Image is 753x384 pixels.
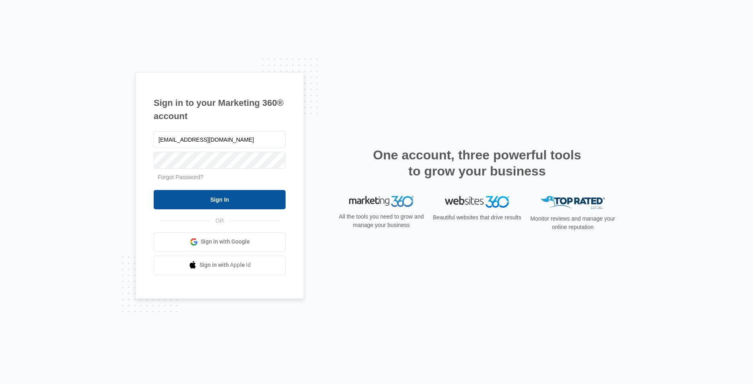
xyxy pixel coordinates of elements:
span: OR [210,217,230,225]
span: Sign in with Google [201,237,250,246]
p: Monitor reviews and manage your online reputation [528,215,618,231]
img: Top Rated Local [541,196,605,209]
span: Sign in with Apple Id [200,261,251,269]
input: Sign In [154,190,286,209]
a: Forgot Password? [158,174,204,180]
h1: Sign in to your Marketing 360® account [154,96,286,123]
p: All the tools you need to grow and manage your business [336,213,426,229]
a: Sign in with Apple Id [154,256,286,275]
input: Email [154,131,286,148]
img: Marketing 360 [349,196,414,207]
img: Websites 360 [445,196,509,208]
h2: One account, three powerful tools to grow your business [370,147,584,179]
p: Beautiful websites that drive results [432,213,522,222]
a: Sign in with Google [154,232,286,252]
